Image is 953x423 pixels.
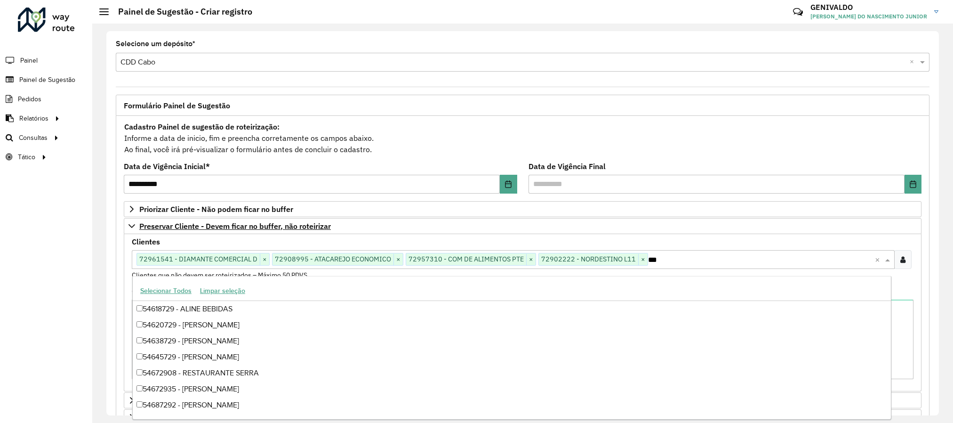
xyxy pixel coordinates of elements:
[132,236,160,247] label: Clientes
[810,12,927,21] span: [PERSON_NAME] DO NASCIMENTO JUNIOR
[124,234,921,391] div: Preservar Cliente - Devem ficar no buffer, não roteirizar
[788,2,808,22] a: Contato Rápido
[139,222,331,230] span: Preservar Cliente - Devem ficar no buffer, não roteirizar
[132,276,891,420] ng-dropdown-panel: Options list
[539,253,638,265] span: 72902222 - NORDESTINO L11
[810,3,927,12] h3: GENIVALDO
[133,381,891,397] div: 54672935 - [PERSON_NAME]
[19,75,75,85] span: Painel de Sugestão
[19,114,48,123] span: Relatórios
[905,175,921,194] button: Choose Date
[260,254,269,265] span: ×
[132,271,307,279] small: Clientes que não devem ser roteirizados – Máximo 50 PDVS
[18,94,41,104] span: Pedidos
[133,301,891,317] div: 54618729 - ALINE BEBIDAS
[124,201,921,217] a: Priorizar Cliente - Não podem ficar no buffer
[272,253,393,265] span: 72908995 - ATACAREJO ECONOMICO
[910,57,918,68] span: Clear all
[529,161,606,172] label: Data de Vigência Final
[109,7,252,17] h2: Painel de Sugestão - Criar registro
[500,175,517,194] button: Choose Date
[139,205,293,213] span: Priorizar Cliente - Não podem ficar no buffer
[136,284,196,298] button: Selecionar Todos
[116,38,195,49] label: Selecione um depósito
[133,397,891,413] div: 54687292 - [PERSON_NAME]
[124,161,210,172] label: Data de Vigência Inicial
[124,121,921,155] div: Informe a data de inicio, fim e preencha corretamente os campos abaixo. Ao final, você irá pré-vi...
[124,122,280,131] strong: Cadastro Painel de sugestão de roteirização:
[133,349,891,365] div: 54645729 - [PERSON_NAME]
[196,284,249,298] button: Limpar seleção
[526,254,536,265] span: ×
[124,392,921,408] a: Cliente para Recarga
[875,254,883,265] span: Clear all
[133,365,891,381] div: 54672908 - RESTAURANTE SERRA
[638,254,648,265] span: ×
[133,317,891,333] div: 54620729 - [PERSON_NAME]
[393,254,403,265] span: ×
[19,133,48,143] span: Consultas
[133,333,891,349] div: 54638729 - [PERSON_NAME]
[137,253,260,265] span: 72961541 - DIAMANTE COMERCIAL D
[20,56,38,65] span: Painel
[406,253,526,265] span: 72957310 - COM DE ALIMENTOS PTE
[124,218,921,234] a: Preservar Cliente - Devem ficar no buffer, não roteirizar
[18,152,35,162] span: Tático
[124,102,230,109] span: Formulário Painel de Sugestão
